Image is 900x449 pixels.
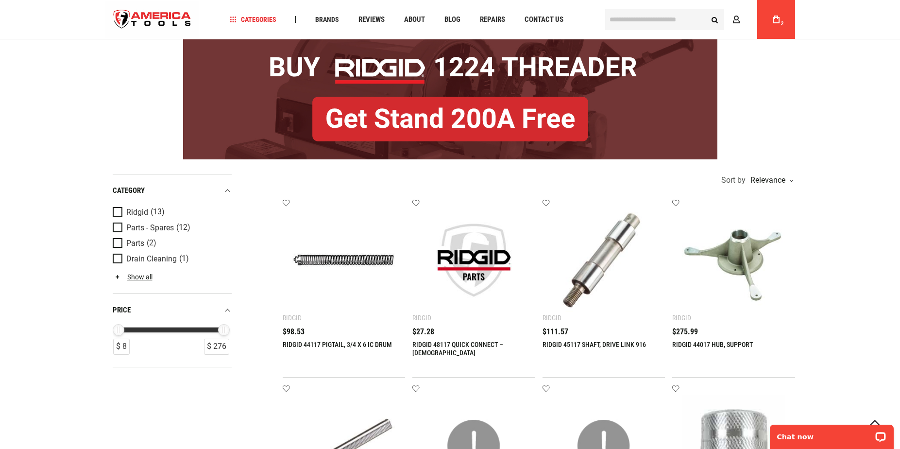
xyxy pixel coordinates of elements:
[151,208,165,216] span: (13)
[475,13,509,26] a: Repairs
[672,314,691,322] div: Ridgid
[543,328,568,336] span: $111.57
[412,314,431,322] div: Ridgid
[748,176,793,184] div: Relevance
[672,341,753,348] a: RIDGID 44017 HUB, SUPPORT
[311,13,343,26] a: Brands
[706,10,724,29] button: Search
[672,328,698,336] span: $275.99
[781,21,784,26] span: 2
[283,314,302,322] div: Ridgid
[126,208,148,217] span: Ridgid
[176,224,190,232] span: (12)
[358,16,385,23] span: Reviews
[444,16,460,23] span: Blog
[113,254,229,264] a: Drain Cleaning (1)
[283,328,305,336] span: $98.53
[113,207,229,218] a: Ridgid (13)
[204,339,229,355] div: $ 276
[126,224,174,232] span: Parts - Spares
[520,13,568,26] a: Contact Us
[126,239,144,248] span: Parts
[404,16,425,23] span: About
[721,176,746,184] span: Sort by
[126,255,177,263] span: Drain Cleaning
[412,341,503,357] a: RIDGID 48117 QUICK CONNECT – [DEMOGRAPHIC_DATA]
[354,13,389,26] a: Reviews
[525,16,563,23] span: Contact Us
[682,208,785,312] img: RIDGID 44017 HUB, SUPPORT
[400,13,429,26] a: About
[543,314,561,322] div: Ridgid
[230,16,276,23] span: Categories
[113,223,229,233] a: Parts - Spares (12)
[543,341,646,348] a: RIDGID 45117 SHAFT, DRIVE LINK 916
[283,341,392,348] a: RIDGID 44117 PIGTAIL, 3/4 X 6 IC DRUM
[113,184,232,197] div: category
[113,273,153,281] a: Show all
[113,339,130,355] div: $ 8
[225,13,281,26] a: Categories
[147,239,156,247] span: (2)
[422,208,526,312] img: RIDGID 48117 QUICK CONNECT – FEMALE
[552,208,656,312] img: RIDGID 45117 SHAFT, DRIVE LINK 916
[480,16,505,23] span: Repairs
[105,1,200,38] img: America Tools
[412,328,434,336] span: $27.28
[764,418,900,449] iframe: LiveChat chat widget
[315,16,339,23] span: Brands
[113,238,229,249] a: Parts (2)
[292,208,396,312] img: RIDGID 44117 PIGTAIL, 3/4 X 6 IC DRUM
[183,31,717,159] img: BOGO: Buy RIDGID® 1224 Threader, Get Stand 200A Free!
[440,13,465,26] a: Blog
[179,255,189,263] span: (1)
[113,174,232,367] div: Product Filters
[105,1,200,38] a: store logo
[113,304,232,317] div: price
